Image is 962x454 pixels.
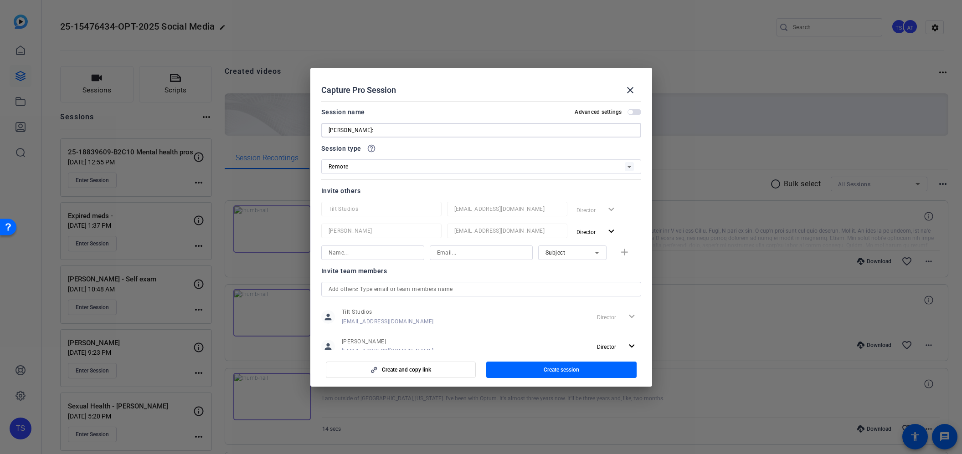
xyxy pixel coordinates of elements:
span: Director [576,229,596,235]
button: Director [573,224,621,240]
mat-icon: help_outline [367,144,376,153]
span: Director [597,344,616,350]
input: Add others: Type email or team members name [329,284,634,295]
div: Invite others [321,185,641,196]
input: Name... [329,225,434,236]
mat-icon: person [321,340,335,353]
button: Create session [486,362,637,378]
span: Remote [329,163,349,170]
span: Subject [545,250,566,256]
input: Email... [437,247,525,258]
mat-icon: close [625,85,636,96]
button: Create and copy link [326,362,476,378]
input: Enter Session Name [329,125,634,136]
mat-icon: expand_more [606,226,617,237]
mat-icon: person [321,310,335,324]
span: [EMAIL_ADDRESS][DOMAIN_NAME] [342,318,434,325]
span: [EMAIL_ADDRESS][DOMAIN_NAME] [342,347,434,355]
div: Capture Pro Session [321,79,641,101]
input: Email... [454,204,560,214]
button: Director [593,338,641,355]
span: Tilt Studios [342,308,434,316]
mat-icon: expand_more [626,341,638,352]
input: Name... [329,247,417,258]
span: Create and copy link [382,366,431,373]
span: Session type [321,143,361,154]
div: Invite team members [321,265,641,276]
div: Session name [321,107,365,117]
h2: Advanced settings [575,108,622,116]
input: Email... [454,225,560,236]
input: Name... [329,204,434,214]
span: Create session [544,366,579,373]
span: [PERSON_NAME] [342,338,434,345]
